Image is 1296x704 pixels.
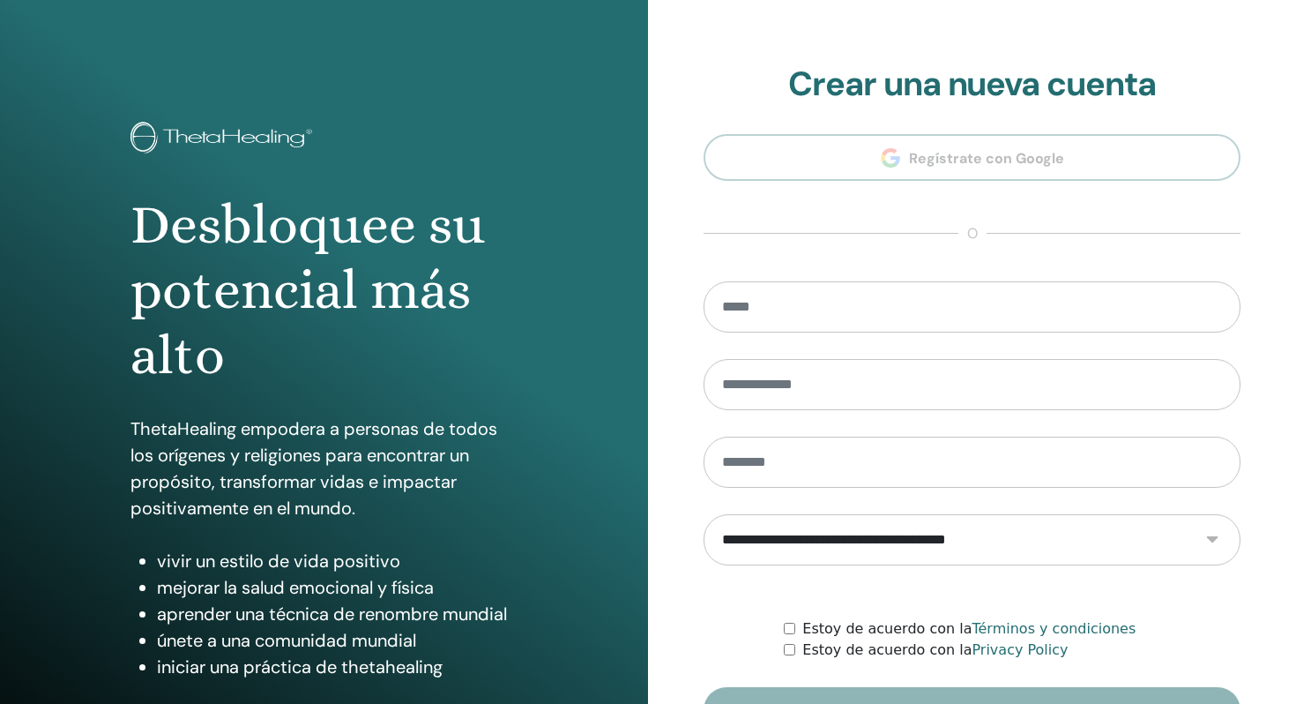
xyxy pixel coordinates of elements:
[704,64,1240,105] h2: Crear una nueva cuenta
[157,627,518,654] li: únete a una comunidad mundial
[972,620,1136,637] a: Términos y condiciones
[130,192,518,389] h1: Desbloquee su potencial más alto
[972,641,1068,658] a: Privacy Policy
[157,601,518,627] li: aprender una técnica de renombre mundial
[802,640,1068,661] label: Estoy de acuerdo con la
[130,416,518,521] p: ThetaHealing empodera a personas de todos los orígenes y religiones para encontrar un propósito, ...
[958,223,987,244] span: o
[157,574,518,601] li: mejorar la salud emocional y física
[157,654,518,680] li: iniciar una práctica de thetahealing
[157,548,518,574] li: vivir un estilo de vida positivo
[802,618,1136,640] label: Estoy de acuerdo con la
